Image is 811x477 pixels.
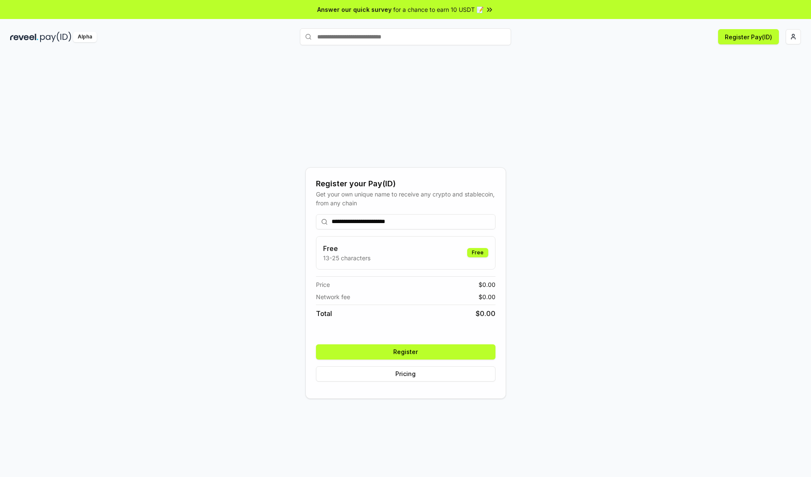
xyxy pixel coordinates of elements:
[40,32,71,42] img: pay_id
[316,366,495,382] button: Pricing
[316,178,495,190] div: Register your Pay(ID)
[479,292,495,301] span: $ 0.00
[316,308,332,319] span: Total
[316,292,350,301] span: Network fee
[467,248,488,257] div: Free
[317,5,392,14] span: Answer our quick survey
[479,280,495,289] span: $ 0.00
[323,253,370,262] p: 13-25 characters
[316,344,495,360] button: Register
[323,243,370,253] h3: Free
[476,308,495,319] span: $ 0.00
[316,190,495,207] div: Get your own unique name to receive any crypto and stablecoin, from any chain
[316,280,330,289] span: Price
[718,29,779,44] button: Register Pay(ID)
[10,32,38,42] img: reveel_dark
[393,5,484,14] span: for a chance to earn 10 USDT 📝
[73,32,97,42] div: Alpha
